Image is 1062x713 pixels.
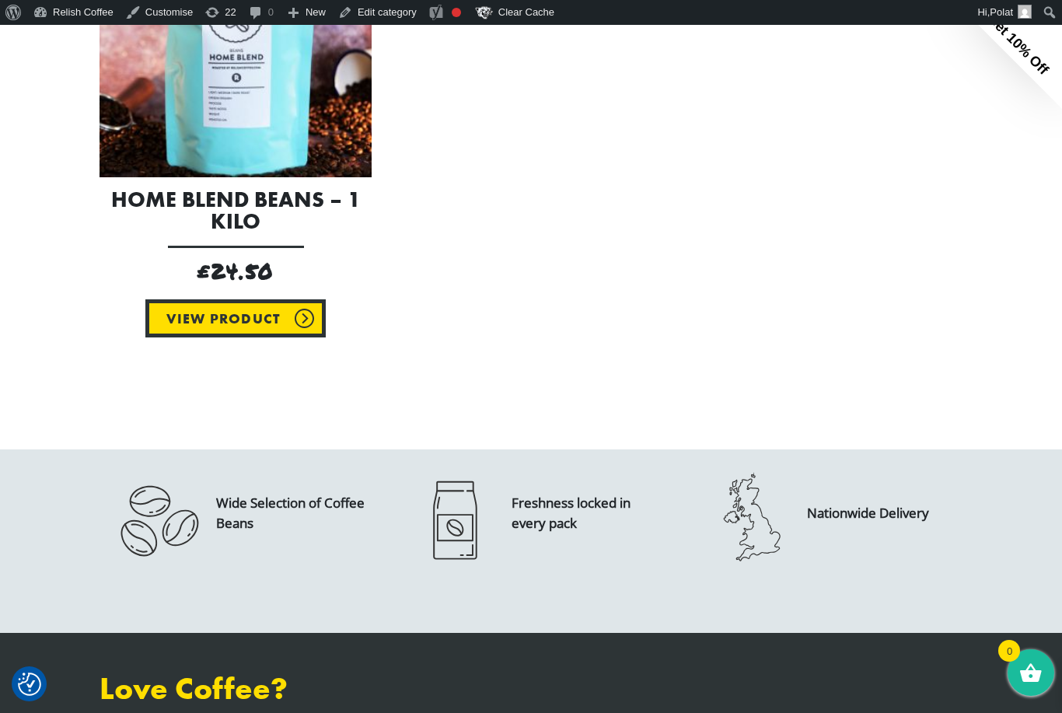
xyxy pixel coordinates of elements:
h3: Love Coffee? [100,670,519,708]
h2: Home Blend Beans – 1 Kilo [100,189,372,232]
a: View product [145,299,326,337]
span: 0 [998,640,1020,662]
div: Focus keyphrase not set [452,8,461,17]
img: Revisit consent button [18,673,41,696]
span: Polat [990,6,1013,18]
button: Consent Preferences [18,673,41,696]
p: Freshness locked in every pack [512,493,667,533]
p: Nationwide Delivery [807,503,929,523]
bdi: 24.50 [197,256,274,286]
span: Get 10% Off [984,10,1051,77]
p: Wide Selection of Coffee Beans [216,493,372,533]
span: £ [197,256,211,286]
